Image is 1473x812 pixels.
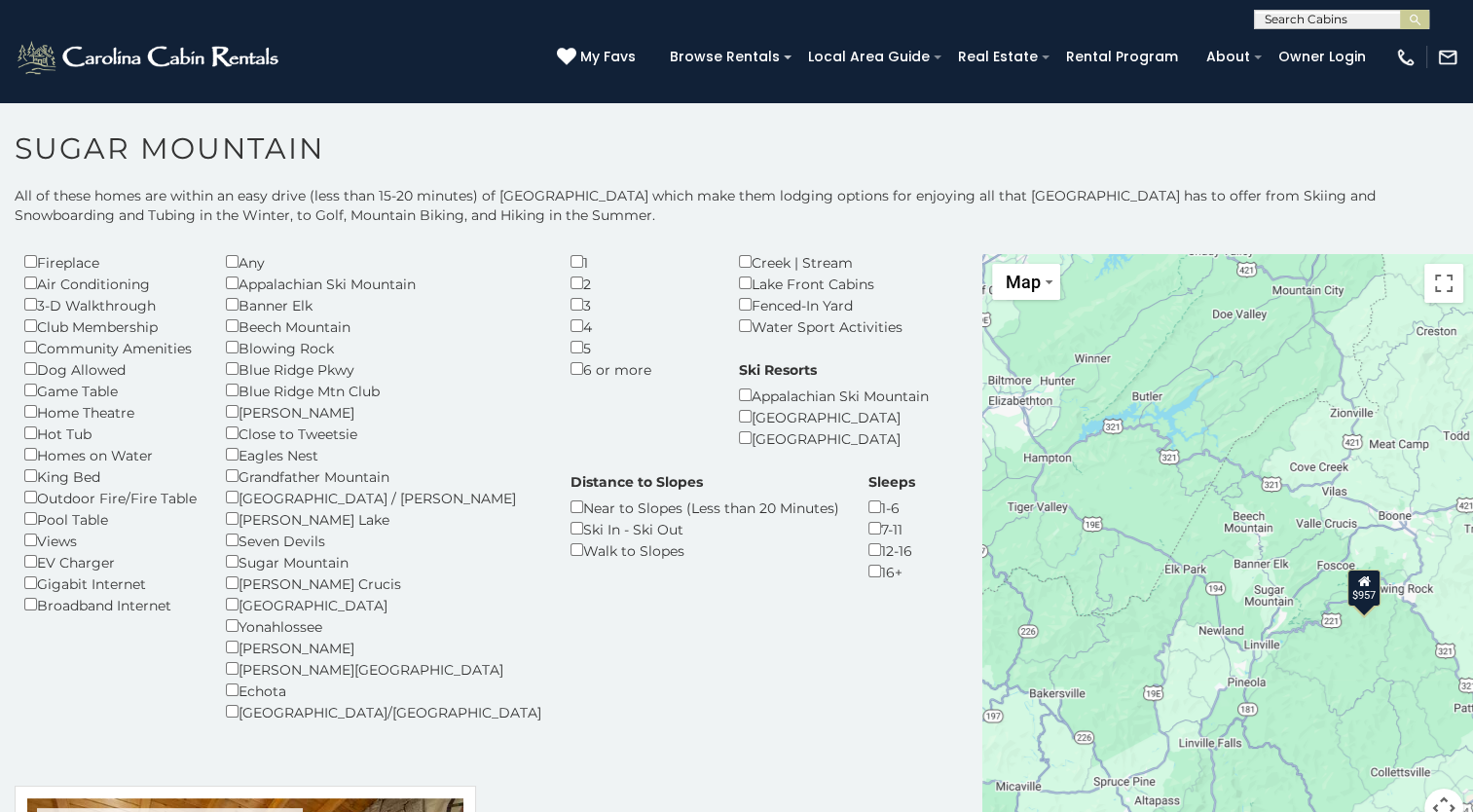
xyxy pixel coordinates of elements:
div: 3-D Walkthrough [24,294,197,315]
div: Seven Devils [226,530,541,551]
div: Pool Table [24,508,197,530]
div: Blue Ridge Mtn Club [226,380,541,401]
div: [GEOGRAPHIC_DATA] [226,594,541,615]
div: Homes on Water [24,444,197,465]
div: Blowing Rock [226,337,541,358]
a: Local Area Guide [798,42,939,72]
div: Fireplace [24,251,197,273]
img: phone-regular-white.png [1395,47,1417,68]
img: White-1-2.png [15,38,284,77]
div: EV Charger [24,551,197,572]
div: Near to Slopes (Less than 20 Minutes) [571,497,839,518]
div: 3 [571,294,710,315]
div: Views [24,530,197,551]
div: Any [226,251,541,273]
div: 5 [571,337,710,358]
div: Echota [226,680,541,701]
div: 7-11 [868,518,915,539]
div: Water Sport Activities [739,315,902,337]
div: Blue Ridge Pkwy [226,358,541,380]
label: Sleeps [868,472,915,492]
div: Banner Elk [226,294,541,315]
div: 1-6 [868,497,915,518]
div: 6 or more [571,358,710,380]
div: 4 [571,315,710,337]
a: About [1197,42,1260,72]
div: Ski In - Ski Out [571,518,839,539]
div: [GEOGRAPHIC_DATA] [739,406,929,427]
div: Home Theatre [24,401,197,423]
div: Appalachian Ski Mountain [226,273,541,294]
div: 2 [571,273,710,294]
div: Fenced-In Yard [739,294,902,315]
div: [GEOGRAPHIC_DATA] [739,427,929,449]
div: Club Membership [24,315,197,337]
button: Change map style [992,264,1060,300]
img: mail-regular-white.png [1437,47,1458,68]
div: Broadband Internet [24,594,197,615]
div: Beech Mountain [226,315,541,337]
div: Game Table [24,380,197,401]
span: My Favs [580,47,636,67]
div: Gigabit Internet [24,572,197,594]
a: My Favs [557,47,641,68]
div: Walk to Slopes [571,539,839,561]
div: [PERSON_NAME] Crucis [226,572,541,594]
a: Browse Rentals [660,42,790,72]
div: [GEOGRAPHIC_DATA]/[GEOGRAPHIC_DATA] [226,701,541,722]
div: Close to Tweetsie [226,423,541,444]
div: Community Amenities [24,337,197,358]
div: Air Conditioning [24,273,197,294]
div: Dog Allowed [24,358,197,380]
div: King Bed [24,465,197,487]
div: 16+ [868,561,915,582]
div: Hot Tub [24,423,197,444]
div: Outdoor Fire/Fire Table [24,487,197,508]
div: Eagles Nest [226,444,541,465]
label: Distance to Slopes [571,472,703,492]
a: Owner Login [1269,42,1376,72]
div: Grandfather Mountain [226,465,541,487]
div: Lake Front Cabins [739,273,902,294]
div: [PERSON_NAME] [226,637,541,658]
div: Sugar Mountain [226,551,541,572]
div: Yonahlossee [226,615,541,637]
a: Real Estate [948,42,1048,72]
div: [PERSON_NAME][GEOGRAPHIC_DATA] [226,658,541,680]
div: [PERSON_NAME] [226,401,541,423]
div: [GEOGRAPHIC_DATA] / [PERSON_NAME] [226,487,541,508]
div: [PERSON_NAME] Lake [226,508,541,530]
div: Appalachian Ski Mountain [739,385,929,406]
div: $957 [1347,570,1381,607]
label: Ski Resorts [739,360,817,380]
button: Toggle fullscreen view [1424,264,1463,303]
span: Map [1006,272,1041,292]
div: 1 [571,251,710,273]
div: Creek | Stream [739,251,902,273]
a: Rental Program [1056,42,1188,72]
div: 12-16 [868,539,915,561]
